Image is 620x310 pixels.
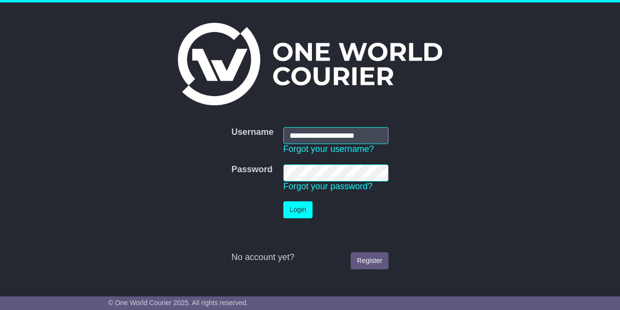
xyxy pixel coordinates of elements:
[351,252,388,269] a: Register
[178,23,442,105] img: One World
[283,144,374,154] a: Forgot your username?
[232,252,388,263] div: No account yet?
[232,127,274,138] label: Username
[283,181,372,191] a: Forgot your password?
[283,201,312,218] button: Login
[108,299,248,307] span: © One World Courier 2025. All rights reserved.
[232,164,273,175] label: Password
